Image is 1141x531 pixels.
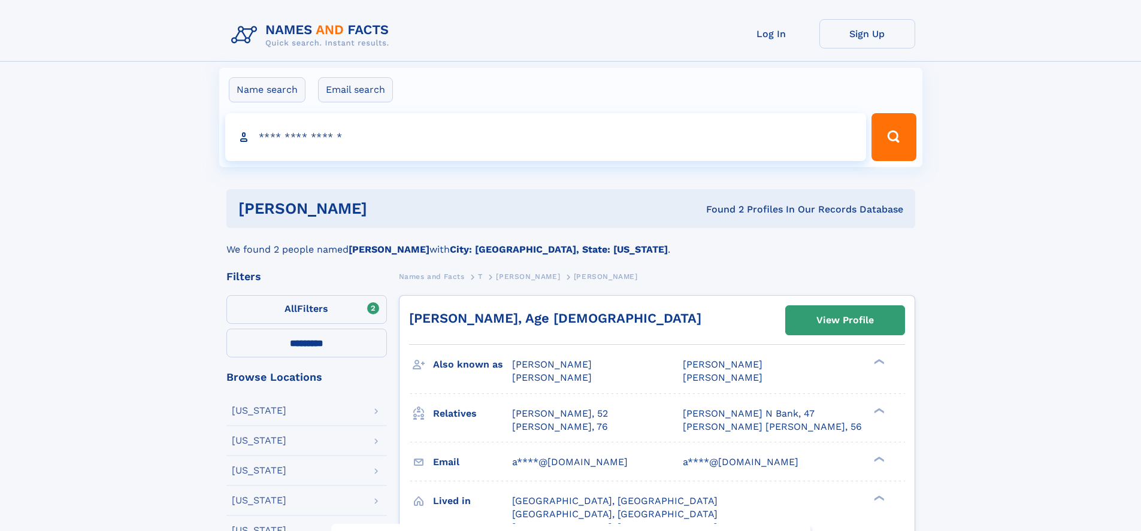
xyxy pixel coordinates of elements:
[226,19,399,51] img: Logo Names and Facts
[683,372,762,383] span: [PERSON_NAME]
[512,495,718,506] span: [GEOGRAPHIC_DATA], [GEOGRAPHIC_DATA]
[871,358,885,366] div: ❯
[724,19,819,48] a: Log In
[232,436,286,445] div: [US_STATE]
[683,359,762,370] span: [PERSON_NAME]
[816,307,874,334] div: View Profile
[871,455,885,463] div: ❯
[318,77,393,102] label: Email search
[349,244,429,255] b: [PERSON_NAME]
[819,19,915,48] a: Sign Up
[450,244,668,255] b: City: [GEOGRAPHIC_DATA], State: [US_STATE]
[683,420,862,433] a: [PERSON_NAME] [PERSON_NAME], 56
[433,403,512,424] h3: Relatives
[496,272,560,281] span: [PERSON_NAME]
[512,407,608,420] a: [PERSON_NAME], 52
[229,77,305,102] label: Name search
[478,269,483,284] a: T
[433,491,512,511] h3: Lived in
[232,496,286,505] div: [US_STATE]
[226,295,387,324] label: Filters
[232,406,286,415] div: [US_STATE]
[433,452,512,472] h3: Email
[574,272,638,281] span: [PERSON_NAME]
[496,269,560,284] a: [PERSON_NAME]
[399,269,465,284] a: Names and Facts
[433,354,512,375] h3: Also known as
[683,407,815,420] a: [PERSON_NAME] N Bank, 47
[478,272,483,281] span: T
[537,203,903,216] div: Found 2 Profiles In Our Records Database
[512,508,718,520] span: [GEOGRAPHIC_DATA], [GEOGRAPHIC_DATA]
[226,228,915,257] div: We found 2 people named with .
[512,359,592,370] span: [PERSON_NAME]
[871,113,916,161] button: Search Button
[409,311,701,326] a: [PERSON_NAME], Age [DEMOGRAPHIC_DATA]
[226,372,387,383] div: Browse Locations
[512,420,608,433] a: [PERSON_NAME], 76
[232,466,286,475] div: [US_STATE]
[226,271,387,282] div: Filters
[225,113,867,161] input: search input
[238,201,537,216] h1: [PERSON_NAME]
[512,372,592,383] span: [PERSON_NAME]
[786,306,904,335] a: View Profile
[871,406,885,414] div: ❯
[871,494,885,502] div: ❯
[285,303,297,314] span: All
